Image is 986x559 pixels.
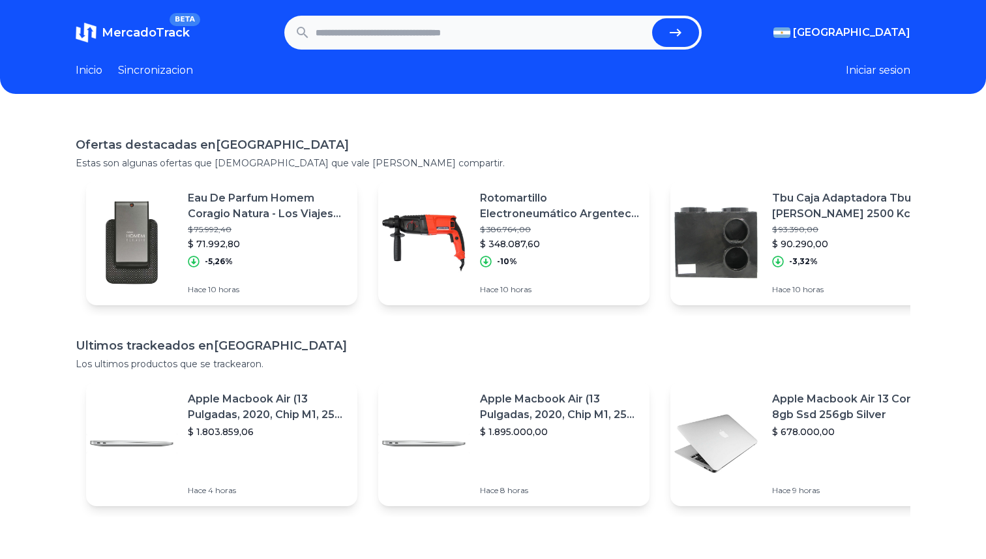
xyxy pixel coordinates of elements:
[670,381,942,506] a: Featured imageApple Macbook Air 13 Core I5 8gb Ssd 256gb Silver$ 678.000,00Hace 9 horas
[205,256,233,267] p: -5,26%
[772,237,931,250] p: $ 90.290,00
[76,337,910,355] h1: Ultimos trackeados en [GEOGRAPHIC_DATA]
[102,25,190,40] span: MercadoTrack
[188,485,347,496] p: Hace 4 horas
[86,398,177,489] img: Featured image
[76,63,102,78] a: Inicio
[772,485,931,496] p: Hace 9 horas
[188,284,347,295] p: Hace 10 horas
[480,224,639,235] p: $ 386.764,00
[772,391,931,423] p: Apple Macbook Air 13 Core I5 8gb Ssd 256gb Silver
[773,27,790,38] img: Argentina
[188,190,347,222] p: Eau De Parfum Homem Coragio Natura - Los Viajes De [PERSON_NAME]
[188,237,347,250] p: $ 71.992,80
[378,197,470,288] img: Featured image
[670,180,942,305] a: Featured imageTbu Caja Adaptadora Tbu [PERSON_NAME] 2500 Kcal Der$ 93.390,00$ 90.290,00-3,32%Hace...
[378,381,650,506] a: Featured imageApple Macbook Air (13 Pulgadas, 2020, Chip M1, 256 Gb De Ssd, 8 Gb De Ram) - Plata$...
[76,136,910,154] h1: Ofertas destacadas en [GEOGRAPHIC_DATA]
[86,381,357,506] a: Featured imageApple Macbook Air (13 Pulgadas, 2020, Chip M1, 256 Gb De Ssd, 8 Gb De Ram) - Plata$...
[480,284,639,295] p: Hace 10 horas
[86,180,357,305] a: Featured imageEau De Parfum Homem Coragio Natura - Los Viajes De [PERSON_NAME]$ 75.992,40$ 71.992...
[76,157,910,170] p: Estas son algunas ofertas que [DEMOGRAPHIC_DATA] que vale [PERSON_NAME] compartir.
[188,224,347,235] p: $ 75.992,40
[378,180,650,305] a: Featured imageRotomartillo Electroneumático Argentec Ph700 Naranja Y Negro Frecuencia De 50hz/60h...
[188,391,347,423] p: Apple Macbook Air (13 Pulgadas, 2020, Chip M1, 256 Gb De Ssd, 8 Gb De Ram) - Plata
[772,190,931,222] p: Tbu Caja Adaptadora Tbu [PERSON_NAME] 2500 Kcal Der
[846,63,910,78] button: Iniciar sesion
[789,256,818,267] p: -3,32%
[772,425,931,438] p: $ 678.000,00
[670,197,762,288] img: Featured image
[480,391,639,423] p: Apple Macbook Air (13 Pulgadas, 2020, Chip M1, 256 Gb De Ssd, 8 Gb De Ram) - Plata
[793,25,910,40] span: [GEOGRAPHIC_DATA]
[378,398,470,489] img: Featured image
[497,256,517,267] p: -10%
[772,224,931,235] p: $ 93.390,00
[480,485,639,496] p: Hace 8 horas
[773,25,910,40] button: [GEOGRAPHIC_DATA]
[480,237,639,250] p: $ 348.087,60
[480,190,639,222] p: Rotomartillo Electroneumático Argentec Ph700 Naranja Y Negro Frecuencia De 50hz/60hz Con 700w De ...
[480,425,639,438] p: $ 1.895.000,00
[670,398,762,489] img: Featured image
[76,22,97,43] img: MercadoTrack
[170,13,200,26] span: BETA
[76,22,190,43] a: MercadoTrackBETA
[118,63,193,78] a: Sincronizacion
[188,425,347,438] p: $ 1.803.859,06
[76,357,910,370] p: Los ultimos productos que se trackearon.
[86,197,177,288] img: Featured image
[772,284,931,295] p: Hace 10 horas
